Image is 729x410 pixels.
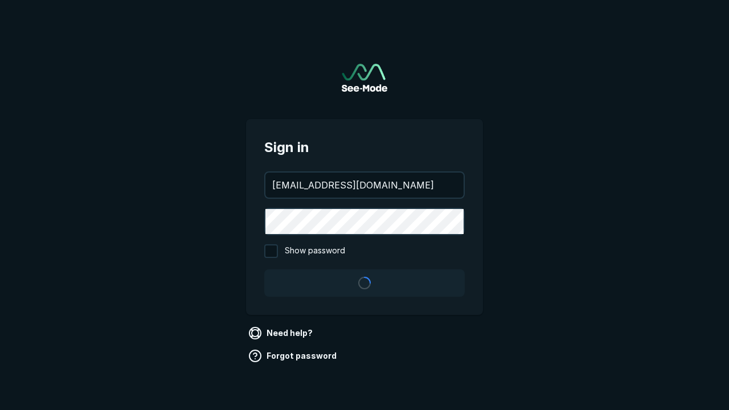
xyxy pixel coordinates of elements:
a: Go to sign in [342,64,387,92]
img: See-Mode Logo [342,64,387,92]
a: Forgot password [246,347,341,365]
span: Sign in [264,137,465,158]
input: your@email.com [265,173,464,198]
span: Show password [285,244,345,258]
a: Need help? [246,324,317,342]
